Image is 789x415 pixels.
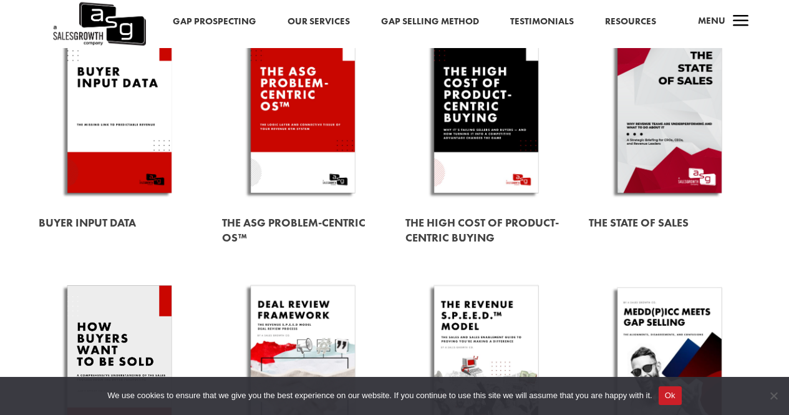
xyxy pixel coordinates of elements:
[173,14,256,30] a: Gap Prospecting
[728,9,753,34] span: a
[605,14,656,30] a: Resources
[107,389,652,402] span: We use cookies to ensure that we give you the best experience on our website. If you continue to ...
[381,14,479,30] a: Gap Selling Method
[767,389,780,402] span: No
[698,14,725,27] span: Menu
[659,386,682,405] button: Ok
[288,14,350,30] a: Our Services
[510,14,574,30] a: Testimonials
